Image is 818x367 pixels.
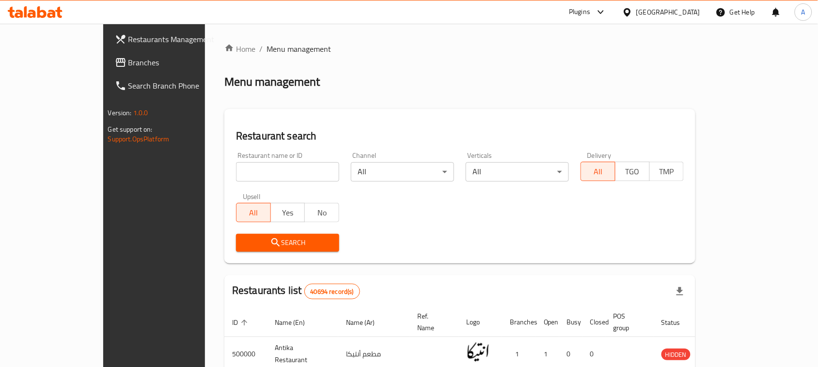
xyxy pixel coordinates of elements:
span: Menu management [267,43,331,55]
a: Search Branch Phone [107,74,240,97]
button: Yes [270,203,305,222]
span: Restaurants Management [128,33,232,45]
span: All [585,165,612,179]
span: Ref. Name [417,310,447,334]
a: Support.OpsPlatform [108,133,170,145]
th: Busy [559,307,582,337]
th: Open [536,307,559,337]
h2: Menu management [224,74,320,90]
div: Plugins [569,6,590,18]
label: Delivery [587,152,612,159]
span: Version: [108,107,132,119]
div: Total records count [304,284,360,299]
span: A [802,7,805,17]
span: Status [661,317,693,328]
button: All [236,203,271,222]
nav: breadcrumb [224,43,695,55]
h2: Restaurant search [236,129,684,143]
li: / [259,43,263,55]
div: [GEOGRAPHIC_DATA] [636,7,700,17]
span: ID [232,317,251,328]
th: Branches [502,307,536,337]
span: TGO [619,165,646,179]
div: Export file [668,280,692,303]
span: Name (En) [275,317,317,328]
a: Home [224,43,255,55]
th: Logo [458,307,502,337]
span: Search [244,237,331,249]
a: Restaurants Management [107,28,240,51]
div: All [466,162,569,182]
span: All [240,206,267,220]
span: TMP [654,165,680,179]
label: Upsell [243,193,261,200]
button: All [581,162,615,181]
a: Branches [107,51,240,74]
th: Closed [582,307,606,337]
span: 40694 record(s) [305,287,360,296]
span: 1.0.0 [133,107,148,119]
input: Search for restaurant name or ID.. [236,162,339,182]
span: HIDDEN [661,349,691,360]
div: All [351,162,454,182]
button: Search [236,234,339,252]
span: Name (Ar) [346,317,387,328]
span: Yes [275,206,301,220]
button: TMP [649,162,684,181]
span: POS group [613,310,642,334]
h2: Restaurants list [232,283,360,299]
img: Antika Restaurant [466,340,490,364]
span: Search Branch Phone [128,80,232,92]
button: No [304,203,339,222]
span: No [309,206,335,220]
span: Get support on: [108,123,153,136]
button: TGO [615,162,650,181]
span: Branches [128,57,232,68]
